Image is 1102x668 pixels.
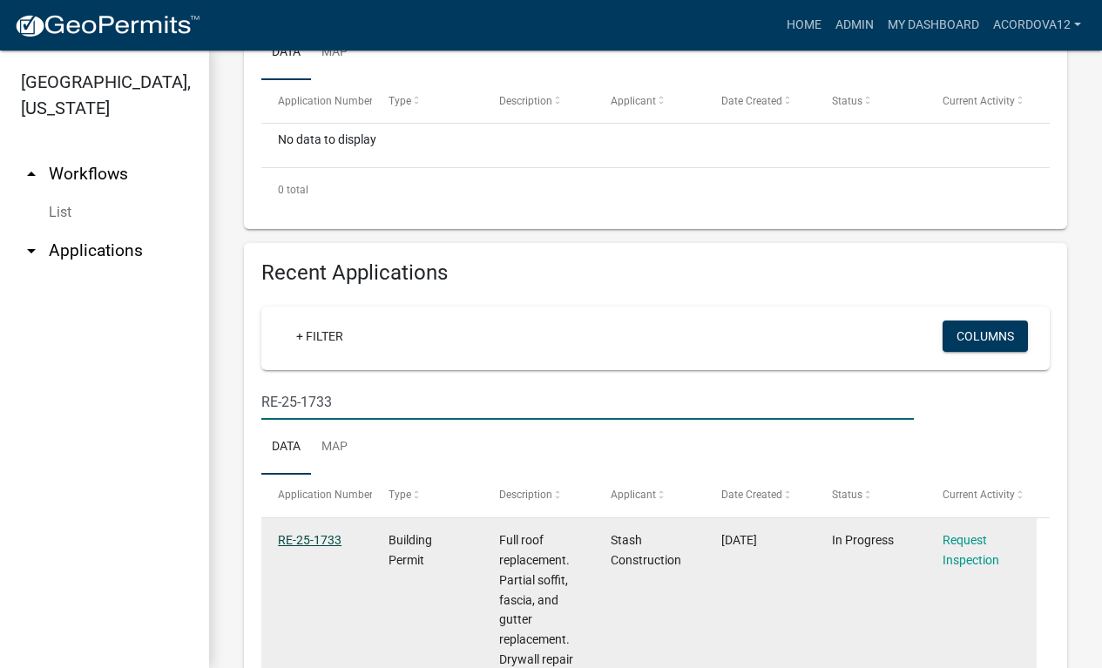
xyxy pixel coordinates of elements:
datatable-header-cell: Type [372,475,483,516]
datatable-header-cell: Current Activity [926,475,1037,516]
span: Date Created [721,489,782,501]
datatable-header-cell: Date Created [705,80,815,122]
datatable-header-cell: Applicant [593,475,704,516]
a: Data [261,420,311,476]
datatable-header-cell: Status [815,80,926,122]
div: No data to display [261,124,1050,167]
span: Stash Construction [611,533,681,567]
span: Description [499,95,552,107]
span: Status [832,95,862,107]
span: Type [389,489,411,501]
datatable-header-cell: Applicant [593,80,704,122]
datatable-header-cell: Type [372,80,483,122]
span: Current Activity [943,489,1015,501]
datatable-header-cell: Description [483,80,593,122]
a: + Filter [282,321,357,352]
span: Application Number [278,489,373,501]
span: Current Activity [943,95,1015,107]
a: My Dashboard [881,9,986,42]
span: Applicant [611,489,656,501]
datatable-header-cell: Application Number [261,80,372,122]
datatable-header-cell: Application Number [261,475,372,516]
datatable-header-cell: Status [815,475,926,516]
span: Status [832,489,862,501]
a: Admin [828,9,881,42]
span: Application Number [278,95,373,107]
datatable-header-cell: Date Created [705,475,815,516]
i: arrow_drop_down [21,240,42,261]
span: Applicant [611,95,656,107]
a: Request Inspection [943,533,999,567]
a: ACORDOVA12 [986,9,1088,42]
span: In Progress [832,533,894,547]
button: Columns [943,321,1028,352]
i: arrow_drop_up [21,164,42,185]
input: Search for applications [261,384,914,420]
datatable-header-cell: Description [483,475,593,516]
span: Building Permit [389,533,432,567]
span: 09/09/2025 [721,533,757,547]
a: Map [311,420,358,476]
h4: Recent Applications [261,260,1050,286]
a: Map [311,25,358,81]
a: RE-25-1733 [278,533,341,547]
div: 0 total [261,168,1050,212]
span: Description [499,489,552,501]
datatable-header-cell: Current Activity [926,80,1037,122]
a: Data [261,25,311,81]
span: Date Created [721,95,782,107]
span: Type [389,95,411,107]
a: Home [780,9,828,42]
